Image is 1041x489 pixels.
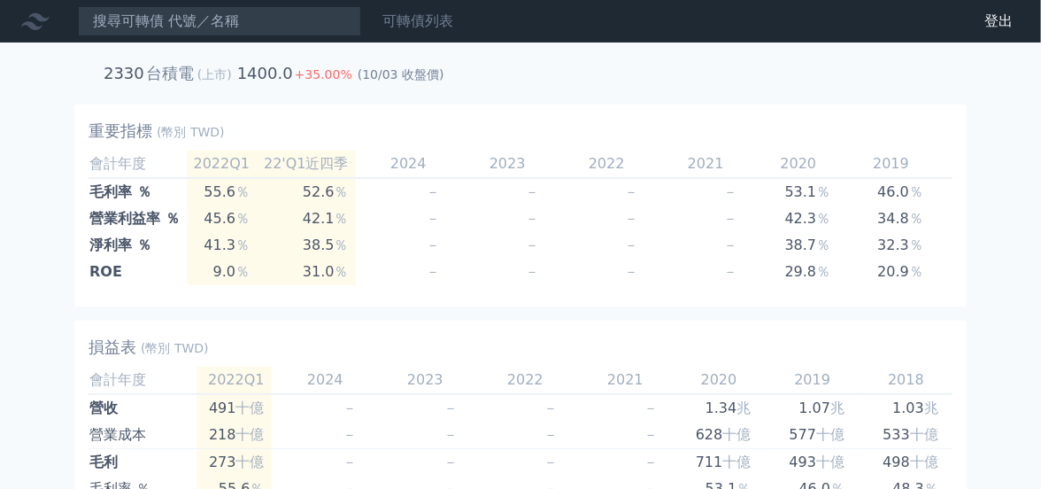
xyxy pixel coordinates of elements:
td: 淨利率 ％ [89,232,187,259]
span: ％ [909,210,923,227]
span: (幣別 TWD) [157,123,225,141]
td: 218 [197,422,271,449]
td: 1.03 [859,394,952,422]
span: ％ [816,210,830,227]
td: 2024 [356,151,455,178]
span: － [427,263,441,280]
span: － [644,426,658,443]
span: 十億 [236,400,265,416]
span: － [443,454,458,470]
td: 1400.0 [236,60,294,87]
td: 會計年度 [89,151,187,178]
td: 2018 [937,151,1030,178]
span: 兆 [830,400,844,416]
td: 55.6 [187,178,258,206]
td: 498 [859,449,952,477]
h2: 台積電 [146,64,194,82]
span: ％ [909,183,923,200]
td: 2018 [859,367,952,394]
td: 9.0 [187,259,258,285]
td: 31.0 [257,259,356,285]
td: 32.3 [844,232,937,259]
td: 37.2 [937,206,1030,232]
span: 兆 [924,400,938,416]
td: 34.8 [844,206,937,232]
span: － [427,183,441,200]
td: 1.07 [766,394,860,422]
td: 53.1 [752,178,845,206]
td: 493 [766,449,860,477]
h2: 重要指標 [89,119,152,144]
span: 22'Q1近四季 [264,155,349,172]
span: 十億 [236,454,265,470]
span: ％ [909,263,923,280]
span: ％ [235,237,250,253]
span: － [427,210,441,227]
td: 42.1 [257,206,356,232]
span: 十億 [723,454,752,470]
span: － [724,183,738,200]
span: － [625,237,639,253]
td: 1.34 [672,394,766,422]
span: 十億 [910,454,938,470]
span: ％ [909,237,923,253]
span: 2022Q1 [208,371,265,388]
span: － [625,210,639,227]
span: － [724,263,738,280]
td: 46.0 [844,178,937,206]
td: 毛利 [89,449,197,477]
span: － [724,210,738,227]
td: 毛利率 ％ [89,178,187,206]
span: ％ [335,210,349,227]
span: － [526,263,540,280]
span: － [526,210,540,227]
span: ％ [235,263,250,280]
td: 營業利益率 ％ [89,206,187,232]
h2: 損益表 [89,335,136,360]
td: 20.9 [844,259,937,285]
span: (10/03 收盤價) [358,67,444,81]
td: 2019 [844,151,937,178]
span: － [343,454,358,470]
td: 41.3 [187,232,258,259]
span: 十億 [816,426,844,443]
td: 2020 [752,151,845,178]
span: － [724,237,738,253]
a: 可轉債列表 [382,12,453,29]
td: 2019 [766,367,860,394]
span: － [544,400,558,416]
span: ％ [335,183,349,200]
td: 21.9 [937,259,1030,285]
td: 48.3 [937,178,1030,206]
td: 營業成本 [89,422,197,449]
td: 2021 [653,151,752,178]
span: ％ [816,237,830,253]
td: 2020 [672,367,766,394]
span: 十億 [910,426,938,443]
span: ％ [335,237,349,253]
td: 628 [672,422,766,449]
span: － [625,263,639,280]
span: － [343,426,358,443]
span: 兆 [737,400,752,416]
input: 搜尋可轉債 代號／名稱 [78,6,361,36]
td: 52.6 [257,178,356,206]
span: ％ [816,183,830,200]
span: (上市) [197,67,232,81]
td: 491 [197,394,271,422]
td: 711 [672,449,766,477]
span: － [644,454,658,470]
td: ROE [89,259,187,285]
span: － [625,183,639,200]
td: 34.0 [937,232,1030,259]
h2: 2330 [104,61,144,86]
td: 38.5 [257,232,356,259]
td: 營收 [89,394,197,422]
span: 十億 [236,426,265,443]
span: 2022Q1 [194,155,251,172]
td: 273 [197,449,271,477]
span: － [443,426,458,443]
td: 2022 [472,367,572,394]
td: 42.3 [752,206,845,232]
td: 2023 [455,151,554,178]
